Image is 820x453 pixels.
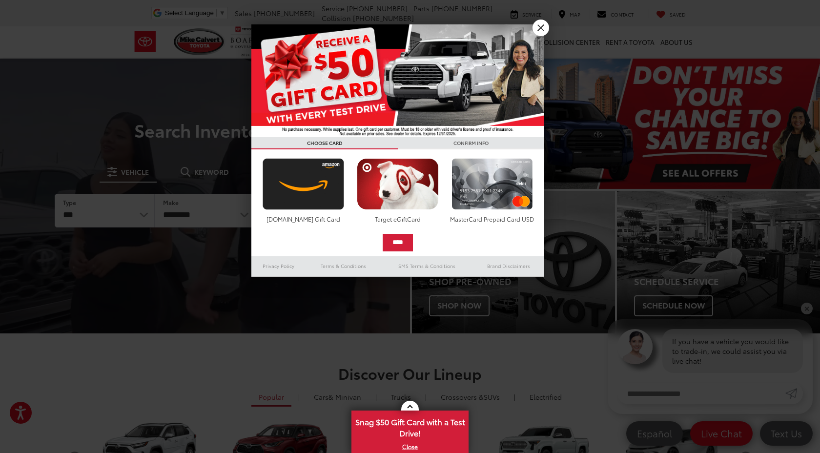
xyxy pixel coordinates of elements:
span: Snag $50 Gift Card with a Test Drive! [352,412,468,441]
h3: CHOOSE CARD [251,137,398,149]
div: MasterCard Prepaid Card USD [449,215,535,223]
a: Brand Disclaimers [473,260,544,272]
img: mastercard.png [449,158,535,210]
a: Terms & Conditions [306,260,381,272]
div: [DOMAIN_NAME] Gift Card [260,215,347,223]
a: SMS Terms & Conditions [381,260,473,272]
div: Target eGiftCard [354,215,441,223]
h3: CONFIRM INFO [398,137,544,149]
img: targetcard.png [354,158,441,210]
img: 55838_top_625864.jpg [251,24,544,137]
a: Privacy Policy [251,260,306,272]
img: amazoncard.png [260,158,347,210]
